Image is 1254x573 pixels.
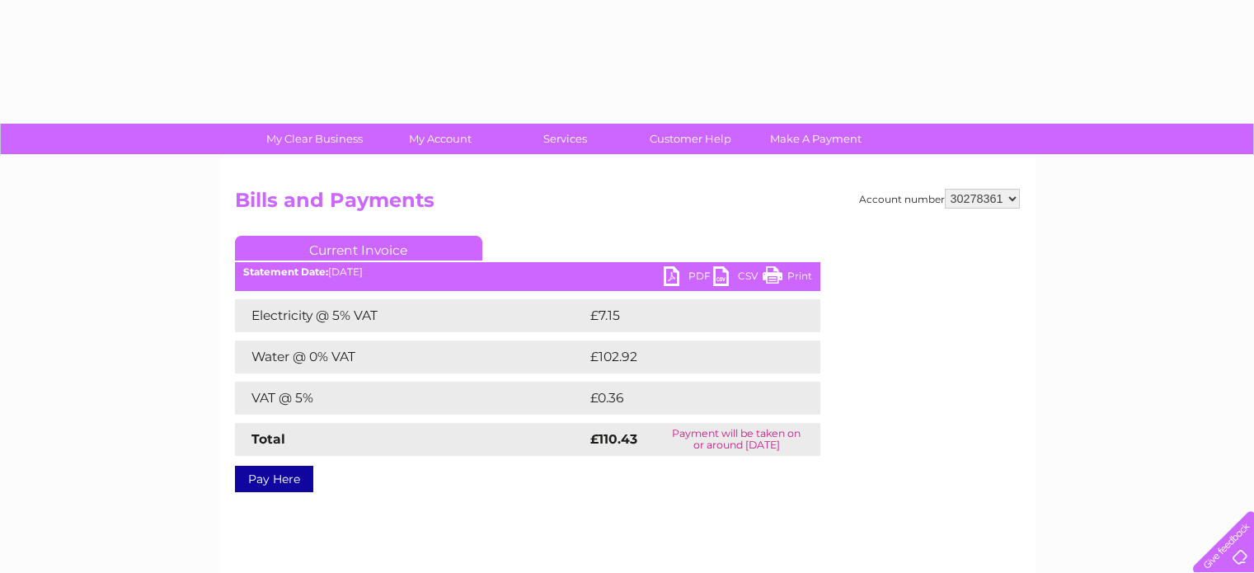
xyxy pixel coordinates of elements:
td: VAT @ 5% [235,382,586,415]
div: [DATE] [235,266,820,278]
a: Services [497,124,633,154]
b: Statement Date: [243,265,328,278]
a: My Clear Business [247,124,383,154]
a: Current Invoice [235,236,482,261]
td: Water @ 0% VAT [235,341,586,373]
td: Electricity @ 5% VAT [235,299,586,332]
td: £0.36 [586,382,782,415]
a: Make A Payment [748,124,884,154]
a: Pay Here [235,466,313,492]
strong: £110.43 [590,431,637,447]
h2: Bills and Payments [235,189,1020,220]
a: CSV [713,266,763,290]
td: Payment will be taken on or around [DATE] [653,423,820,456]
a: Print [763,266,812,290]
td: £102.92 [586,341,790,373]
a: PDF [664,266,713,290]
td: £7.15 [586,299,778,332]
a: Customer Help [622,124,759,154]
a: My Account [372,124,508,154]
div: Account number [859,189,1020,209]
strong: Total [251,431,285,447]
